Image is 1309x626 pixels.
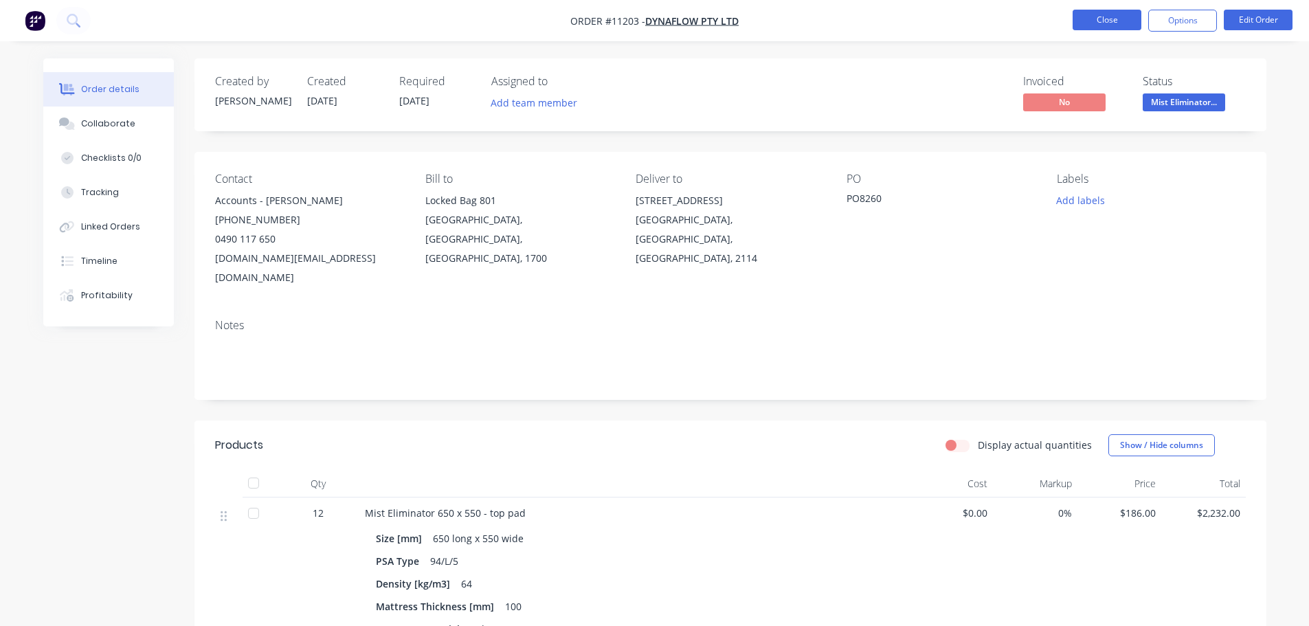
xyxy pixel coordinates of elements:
[81,152,142,164] div: Checklists 0/0
[456,574,478,594] div: 64
[215,75,291,88] div: Created by
[376,574,456,594] div: Density [kg/m3]
[25,10,45,31] img: Factory
[425,172,614,186] div: Bill to
[1224,10,1293,30] button: Edit Order
[307,94,337,107] span: [DATE]
[915,506,988,520] span: $0.00
[483,93,584,112] button: Add team member
[307,75,383,88] div: Created
[1148,10,1217,32] button: Options
[425,210,614,268] div: [GEOGRAPHIC_DATA], [GEOGRAPHIC_DATA], [GEOGRAPHIC_DATA], 1700
[1167,506,1240,520] span: $2,232.00
[376,528,427,548] div: Size [mm]
[491,93,585,112] button: Add team member
[491,75,629,88] div: Assigned to
[365,506,526,519] span: Mist Eliminator 650 x 550 - top pad
[43,141,174,175] button: Checklists 0/0
[1161,470,1246,498] div: Total
[215,210,403,230] div: [PHONE_NUMBER]
[81,255,118,267] div: Timeline
[570,14,645,27] span: Order #11203 -
[399,94,429,107] span: [DATE]
[81,83,139,96] div: Order details
[998,506,1072,520] span: 0%
[427,528,529,548] div: 650 long x 550 wide
[81,289,133,302] div: Profitability
[1023,75,1126,88] div: Invoiced
[425,191,614,210] div: Locked Bag 801
[847,172,1035,186] div: PO
[636,191,824,210] div: [STREET_ADDRESS]
[215,437,263,454] div: Products
[1143,93,1225,111] span: Mist Eliminator...
[1083,506,1156,520] span: $186.00
[376,596,500,616] div: Mattress Thickness [mm]
[215,191,403,287] div: Accounts - [PERSON_NAME][PHONE_NUMBER]0490 117 650[DOMAIN_NAME][EMAIL_ADDRESS][DOMAIN_NAME]
[81,118,135,130] div: Collaborate
[376,551,425,571] div: PSA Type
[636,172,824,186] div: Deliver to
[215,172,403,186] div: Contact
[978,438,1092,452] label: Display actual quantities
[43,278,174,313] button: Profitability
[215,230,403,249] div: 0490 117 650
[1073,10,1141,30] button: Close
[215,191,403,210] div: Accounts - [PERSON_NAME]
[909,470,994,498] div: Cost
[1143,75,1246,88] div: Status
[215,249,403,287] div: [DOMAIN_NAME][EMAIL_ADDRESS][DOMAIN_NAME]
[645,14,739,27] a: Dynaflow Pty Ltd
[277,470,359,498] div: Qty
[215,319,1246,332] div: Notes
[43,107,174,141] button: Collaborate
[636,210,824,268] div: [GEOGRAPHIC_DATA], [GEOGRAPHIC_DATA], [GEOGRAPHIC_DATA], 2114
[1143,93,1225,114] button: Mist Eliminator...
[43,72,174,107] button: Order details
[425,191,614,268] div: Locked Bag 801[GEOGRAPHIC_DATA], [GEOGRAPHIC_DATA], [GEOGRAPHIC_DATA], 1700
[43,244,174,278] button: Timeline
[1049,191,1112,210] button: Add labels
[847,191,1018,210] div: PO8260
[1077,470,1162,498] div: Price
[1023,93,1106,111] span: No
[1108,434,1215,456] button: Show / Hide columns
[399,75,475,88] div: Required
[81,186,119,199] div: Tracking
[81,221,140,233] div: Linked Orders
[43,175,174,210] button: Tracking
[500,596,527,616] div: 100
[636,191,824,268] div: [STREET_ADDRESS][GEOGRAPHIC_DATA], [GEOGRAPHIC_DATA], [GEOGRAPHIC_DATA], 2114
[43,210,174,244] button: Linked Orders
[425,551,464,571] div: 94/L/5
[1057,172,1245,186] div: Labels
[993,470,1077,498] div: Markup
[313,506,324,520] span: 12
[215,93,291,108] div: [PERSON_NAME]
